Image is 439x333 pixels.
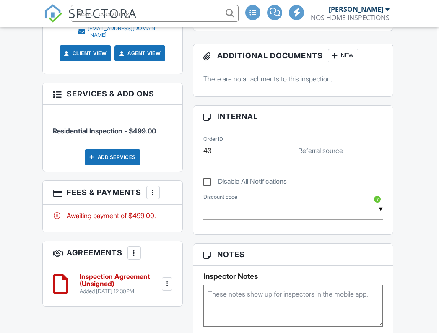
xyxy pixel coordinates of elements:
h3: Additional Documents [193,44,393,68]
a: Agent View [117,49,161,57]
img: The Best Home Inspection Software - Spectora [44,4,62,23]
a: Inspection Agreement (Unsigned) Added [DATE] 12:30PM [80,273,160,295]
div: Awaiting payment of $499.00. [53,211,172,220]
label: Disable All Notifications [203,177,287,188]
a: [EMAIL_ADDRESS][DOMAIN_NAME] [78,25,157,39]
h3: Services & Add ons [43,83,182,105]
div: [EMAIL_ADDRESS][DOMAIN_NAME] [88,25,157,39]
label: Order ID [203,135,223,143]
h5: Inspector Notes [203,272,383,281]
label: Discount code [203,193,237,201]
input: Search everything... [71,5,239,22]
div: [PERSON_NAME] [329,5,383,13]
div: New [328,49,358,62]
span: Residential Inspection - $499.00 [53,127,156,135]
div: NOS HOME INSPECTIONS [311,13,390,22]
h6: Inspection Agreement (Unsigned) [80,273,160,288]
h3: Agreements [43,241,182,265]
h3: Fees & Payments [43,181,182,205]
div: Add Services [85,149,140,165]
h3: Internal [193,106,393,127]
div: Added [DATE] 12:30PM [80,288,160,295]
p: There are no attachments to this inspection. [203,74,383,83]
h3: Notes [193,244,393,265]
li: Service: Residential Inspection [53,111,172,142]
a: SPECTORA [44,11,137,29]
a: Client View [62,49,107,57]
label: Referral source [298,146,343,155]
